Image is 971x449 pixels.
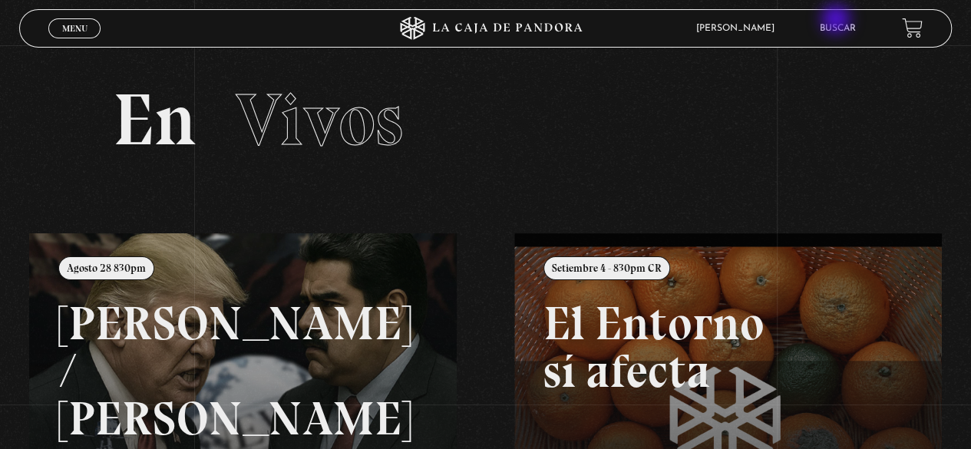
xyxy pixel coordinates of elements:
[689,24,790,33] span: [PERSON_NAME]
[902,18,923,38] a: View your shopping cart
[236,76,403,163] span: Vivos
[820,24,856,33] a: Buscar
[62,24,88,33] span: Menu
[113,84,859,157] h2: En
[57,36,93,47] span: Cerrar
